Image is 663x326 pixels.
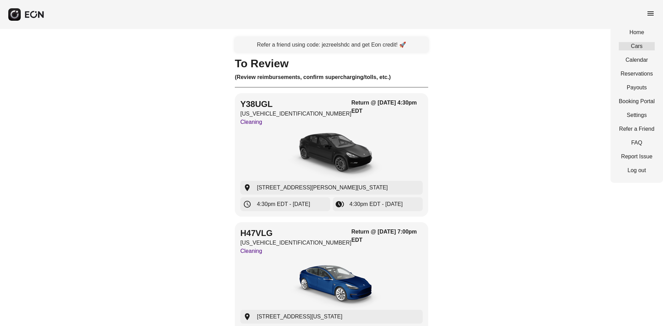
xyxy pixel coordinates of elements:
[243,200,251,208] span: schedule
[619,97,655,106] a: Booking Portal
[619,111,655,119] a: Settings
[619,56,655,64] a: Calendar
[646,9,655,18] span: menu
[352,99,423,115] h3: Return @ [DATE] 4:30pm EDT
[243,184,251,192] span: location_on
[240,247,352,255] p: Cleaning
[235,37,428,52] a: Refer a friend using code: jezreelshdc and get Eon credit! 🚀
[352,228,423,244] h3: Return @ [DATE] 7:00pm EDT
[235,73,428,81] h3: (Review reimbursements, confirm supercharging/tolls, etc.)
[235,93,428,217] button: Y38UGL[US_VEHICLE_IDENTIFICATION_NUMBER]CleaningReturn @ [DATE] 4:30pm EDTcar[STREET_ADDRESS][PER...
[619,139,655,147] a: FAQ
[619,152,655,161] a: Report Issue
[280,129,383,181] img: car
[619,83,655,92] a: Payouts
[619,70,655,78] a: Reservations
[240,110,352,118] p: [US_VEHICLE_IDENTIFICATION_NUMBER]
[240,239,352,247] p: [US_VEHICLE_IDENTIFICATION_NUMBER]
[240,99,352,110] h2: Y38UGL
[257,200,310,208] span: 4:30pm EDT - [DATE]
[257,184,388,192] span: [STREET_ADDRESS][PERSON_NAME][US_STATE]
[240,118,352,126] p: Cleaning
[619,28,655,37] a: Home
[349,200,403,208] span: 4:30pm EDT - [DATE]
[280,258,383,310] img: car
[240,228,352,239] h2: H47VLG
[235,59,428,68] h1: To Review
[336,200,344,208] span: browse_gallery
[257,313,342,321] span: [STREET_ADDRESS][US_STATE]
[619,125,655,133] a: Refer a Friend
[243,313,251,321] span: location_on
[619,166,655,175] a: Log out
[619,42,655,50] a: Cars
